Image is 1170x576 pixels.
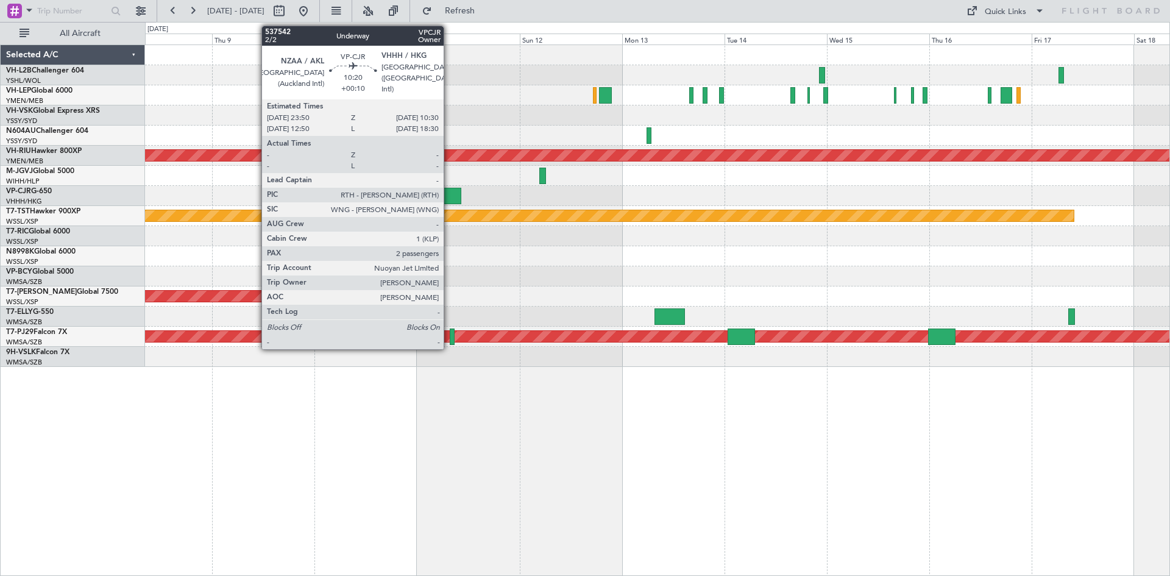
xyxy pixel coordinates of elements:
div: [DATE] [147,24,168,35]
div: Quick Links [985,6,1026,18]
div: Sat 11 [417,34,519,44]
a: WMSA/SZB [6,318,42,327]
div: Sun 12 [520,34,622,44]
span: T7-TST [6,208,30,215]
span: T7-PJ29 [6,329,34,336]
span: VP-CJR [6,188,31,195]
span: 9H-VSLK [6,349,36,356]
div: Wed 8 [110,34,212,44]
button: All Aircraft [13,24,132,43]
a: WSSL/XSP [6,237,38,246]
span: N8998K [6,248,34,255]
div: Fri 10 [314,34,417,44]
span: VH-VSK [6,107,33,115]
a: YSSY/SYD [6,116,37,126]
span: N604AU [6,127,36,135]
a: T7-TSTHawker 900XP [6,208,80,215]
div: Tue 14 [725,34,827,44]
span: T7-[PERSON_NAME] [6,288,77,296]
span: Refresh [434,7,486,15]
input: Trip Number [37,2,107,20]
a: WIHH/HLP [6,177,40,186]
a: WMSA/SZB [6,338,42,347]
a: WMSA/SZB [6,358,42,367]
span: All Aircraft [32,29,129,38]
div: Wed 15 [827,34,929,44]
a: YSHL/WOL [6,76,41,85]
a: WSSL/XSP [6,217,38,226]
a: YMEN/MEB [6,96,43,105]
a: WSSL/XSP [6,257,38,266]
div: Mon 13 [622,34,725,44]
span: VH-L2B [6,67,32,74]
span: T7-RIC [6,228,29,235]
a: VH-L2BChallenger 604 [6,67,84,74]
button: Refresh [416,1,489,21]
a: YMEN/MEB [6,157,43,166]
a: N604AUChallenger 604 [6,127,88,135]
a: N8998KGlobal 6000 [6,248,76,255]
a: 9H-VSLKFalcon 7X [6,349,69,356]
a: VHHH/HKG [6,197,42,206]
button: Quick Links [960,1,1051,21]
a: WMSA/SZB [6,277,42,286]
a: T7-PJ29Falcon 7X [6,329,67,336]
a: VH-RIUHawker 800XP [6,148,82,155]
a: T7-[PERSON_NAME]Global 7500 [6,288,118,296]
div: Fri 17 [1032,34,1134,44]
span: VH-LEP [6,87,31,94]
a: M-JGVJGlobal 5000 [6,168,74,175]
a: VP-CJRG-650 [6,188,52,195]
a: VH-LEPGlobal 6000 [6,87,73,94]
div: Thu 16 [929,34,1032,44]
div: Thu 9 [212,34,314,44]
a: T7-RICGlobal 6000 [6,228,70,235]
a: T7-ELLYG-550 [6,308,54,316]
span: [DATE] - [DATE] [207,5,264,16]
a: WSSL/XSP [6,297,38,307]
a: YSSY/SYD [6,137,37,146]
span: VP-BCY [6,268,32,276]
span: T7-ELLY [6,308,33,316]
span: VH-RIU [6,148,31,155]
span: M-JGVJ [6,168,33,175]
a: VP-BCYGlobal 5000 [6,268,74,276]
a: VH-VSKGlobal Express XRS [6,107,100,115]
